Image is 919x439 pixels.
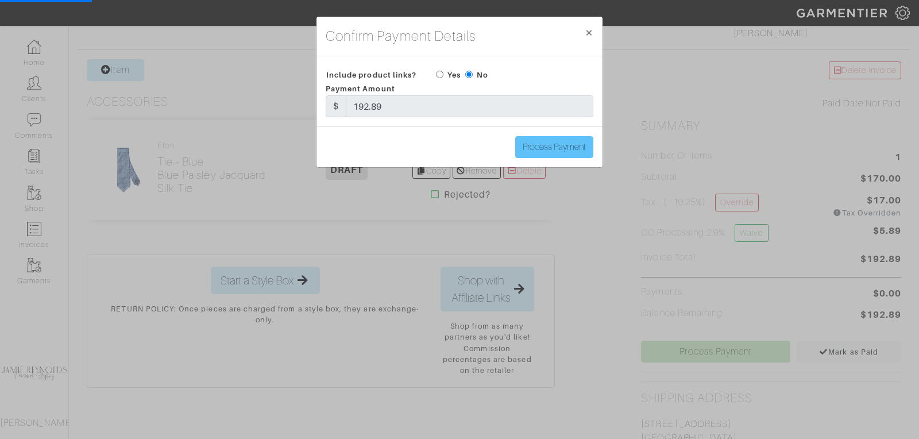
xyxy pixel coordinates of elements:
span: Include product links? [326,67,416,83]
label: Yes [447,70,461,80]
span: × [585,25,593,40]
label: No [477,70,488,80]
div: $ [326,95,346,117]
span: Payment Amount [326,84,395,93]
h4: Confirm Payment Details [326,26,476,47]
input: Process Payment [515,136,593,158]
